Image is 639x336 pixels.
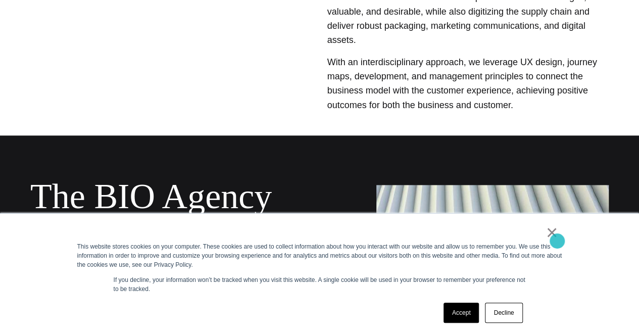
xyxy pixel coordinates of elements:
[546,228,558,237] a: ×
[114,275,526,294] p: If you decline, your information won’t be tracked when you visit this website. A single cookie wi...
[30,177,272,216] a: The BIO Agency
[77,242,562,269] div: This website stores cookies on your computer. These cookies are used to collect information about...
[327,55,609,112] p: With an interdisciplinary approach, we leverage UX design, journey maps, development, and managem...
[444,303,479,323] a: Accept
[485,303,522,323] a: Decline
